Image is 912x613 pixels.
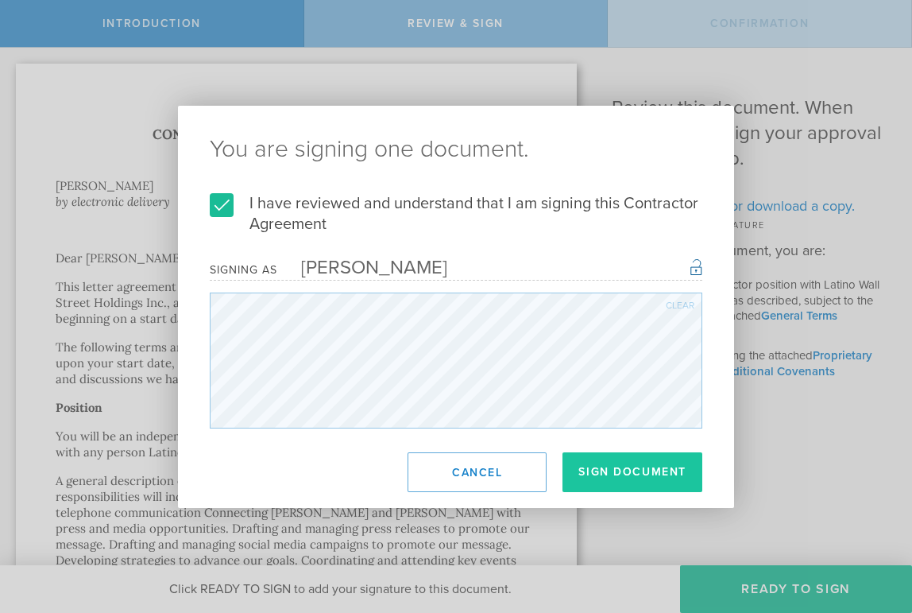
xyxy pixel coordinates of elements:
div: [PERSON_NAME] [277,256,447,279]
button: Cancel [408,452,547,492]
ng-pluralize: You are signing one document. [210,138,702,161]
button: Sign Document [562,452,702,492]
div: Signing as [210,263,277,277]
label: I have reviewed and understand that I am signing this Contractor Agreement [210,193,702,235]
iframe: Chat Widget [833,489,912,565]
